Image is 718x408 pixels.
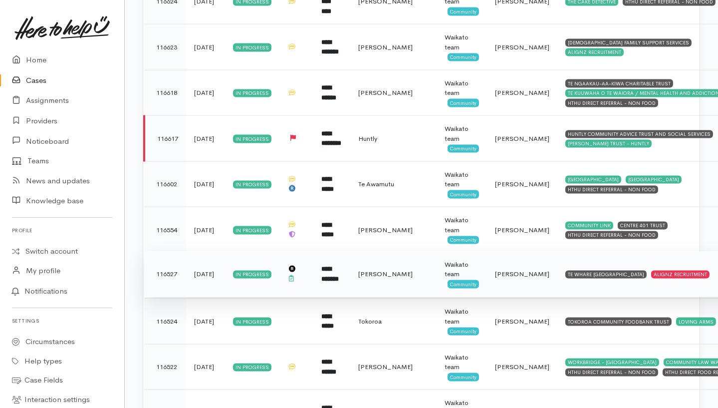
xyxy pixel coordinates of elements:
[144,116,186,162] td: 116617
[676,318,716,326] div: LOVING ARMS
[144,161,186,207] td: 116602
[445,78,479,98] div: Waikato team
[565,48,624,56] div: ALIGNZ RECRUITMENT
[565,231,658,239] div: HTHU DIRECT REFERRAL - NON FOOD
[358,363,413,371] span: [PERSON_NAME]
[495,88,549,97] span: [PERSON_NAME]
[186,344,225,390] td: [DATE]
[358,226,413,234] span: [PERSON_NAME]
[626,176,682,184] div: [GEOGRAPHIC_DATA]
[445,215,479,235] div: Waikato team
[495,134,549,143] span: [PERSON_NAME]
[445,32,479,52] div: Waikato team
[358,180,394,188] span: Te Awamutu
[565,140,652,148] div: [PERSON_NAME] TRUST - HUNTLY
[233,135,271,143] div: In progress
[233,226,271,234] div: In progress
[445,124,479,143] div: Waikato team
[445,170,479,189] div: Waikato team
[495,43,549,51] span: [PERSON_NAME]
[565,369,658,377] div: HTHU DIRECT REFERRAL - NON FOOD
[565,186,658,194] div: HTHU DIRECT REFERRAL - NON FOOD
[448,236,479,244] span: Community
[565,39,692,47] div: [DEMOGRAPHIC_DATA] FAMILY SUPPORT SERVICES
[186,116,225,162] td: [DATE]
[358,270,413,278] span: [PERSON_NAME]
[144,70,186,116] td: 116618
[565,79,673,87] div: TE NGAAKAU-AA-KIWA CHARITABLE TRUST
[565,271,647,279] div: TE WHARE [GEOGRAPHIC_DATA]
[233,43,271,51] div: In progress
[618,222,668,230] div: CENTRE 401 TRUST
[495,226,549,234] span: [PERSON_NAME]
[144,251,186,297] td: 116527
[12,314,112,328] h6: Settings
[144,299,186,345] td: 116524
[448,99,479,107] span: Community
[445,307,479,326] div: Waikato team
[186,207,225,253] td: [DATE]
[448,280,479,288] span: Community
[495,270,549,278] span: [PERSON_NAME]
[651,271,710,279] div: ALIGNZ RECRUITMENT
[358,88,413,97] span: [PERSON_NAME]
[358,134,377,143] span: Huntly
[233,271,271,279] div: In progress
[495,317,549,326] span: [PERSON_NAME]
[233,364,271,372] div: In progress
[144,207,186,253] td: 116554
[565,222,613,230] div: COMMUNITY LINK
[144,24,186,70] td: 116623
[565,130,713,138] div: HUNTLY COMMUNITY ADVICE TRUST AND SOCIAL SERVICES
[495,363,549,371] span: [PERSON_NAME]
[448,53,479,61] span: Community
[186,299,225,345] td: [DATE]
[186,24,225,70] td: [DATE]
[186,70,225,116] td: [DATE]
[565,99,658,107] div: HTHU DIRECT REFERRAL - NON FOOD
[448,7,479,15] span: Community
[448,145,479,153] span: Community
[448,328,479,336] span: Community
[358,43,413,51] span: [PERSON_NAME]
[565,359,659,367] div: WORKBRIDGE - [GEOGRAPHIC_DATA]
[445,353,479,372] div: Waikato team
[565,176,621,184] div: [GEOGRAPHIC_DATA]
[186,251,225,297] td: [DATE]
[495,180,549,188] span: [PERSON_NAME]
[445,260,479,279] div: Waikato team
[448,190,479,198] span: Community
[186,161,225,207] td: [DATE]
[12,224,112,237] h6: Profile
[448,373,479,381] span: Community
[233,318,271,326] div: In progress
[565,318,672,326] div: TOKOROA COMMUNITY FOODBANK TRUST
[233,89,271,97] div: In progress
[233,181,271,189] div: In progress
[144,344,186,390] td: 116522
[358,317,382,326] span: Tokoroa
